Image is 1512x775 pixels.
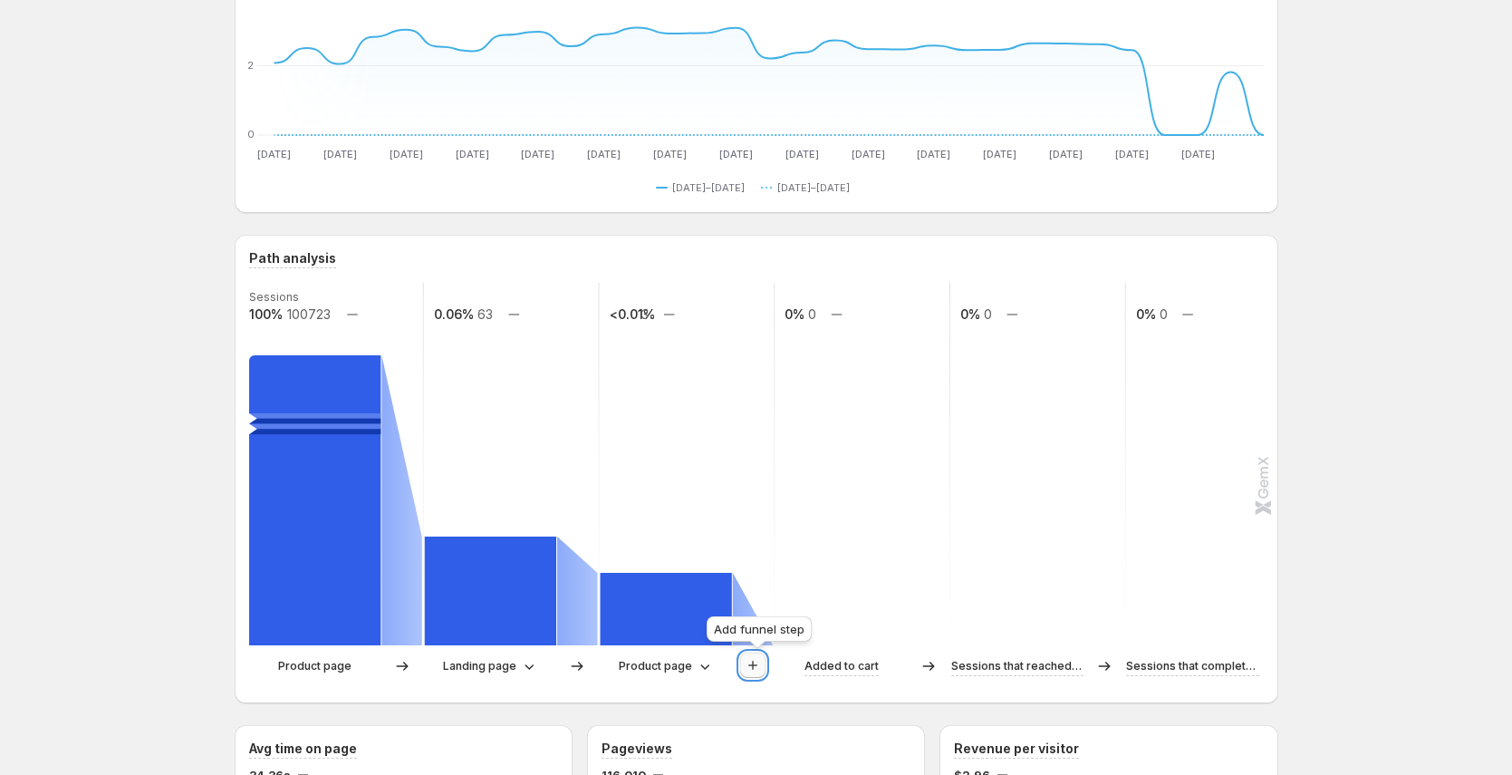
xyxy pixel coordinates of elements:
p: Sessions that reached checkout [951,657,1083,675]
text: 3 [640,306,648,322]
text: 0 [984,306,992,322]
text: Sessions [249,290,299,304]
text: [DATE] [785,148,818,160]
text: 0 [1159,306,1167,322]
text: [DATE] [917,148,950,160]
text: [DATE] [1114,148,1148,160]
text: [DATE] [455,148,488,160]
text: 0.06% [433,306,473,322]
text: 0% [1135,306,1155,322]
text: 63 [477,306,493,322]
text: 0 [808,306,816,322]
button: [DATE]–[DATE] [761,177,857,199]
path: Landing page-3f7ebb82a23f7c50: 63 [424,537,555,645]
text: [DATE] [389,148,422,160]
text: 0 [247,128,255,140]
span: [DATE]–[DATE] [672,180,745,195]
h3: Avg time on page [249,740,357,758]
text: 2 [247,59,254,72]
text: [DATE] [323,148,356,160]
p: Sessions that completed checkout [1126,657,1258,675]
text: [DATE] [587,148,621,160]
text: 100% [249,306,283,322]
p: Product page [619,657,692,675]
text: 0% [785,306,804,322]
text: <0.01% [609,306,654,322]
h3: Path analysis [249,249,336,267]
text: [DATE] [983,148,1016,160]
p: Added to cart [804,657,879,675]
text: [DATE] [851,148,884,160]
span: [DATE]–[DATE] [777,180,850,195]
button: [DATE]–[DATE] [656,177,752,199]
h3: Revenue per visitor [954,740,1079,758]
p: Landing page [443,657,516,675]
text: [DATE] [257,148,291,160]
text: [DATE] [718,148,752,160]
p: Product page [278,657,352,675]
text: [DATE] [653,148,687,160]
text: [DATE] [1180,148,1214,160]
text: [DATE] [1049,148,1083,160]
text: 0% [960,306,980,322]
h3: Pageviews [602,740,672,758]
text: [DATE] [521,148,554,160]
text: 100723 [286,306,330,322]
